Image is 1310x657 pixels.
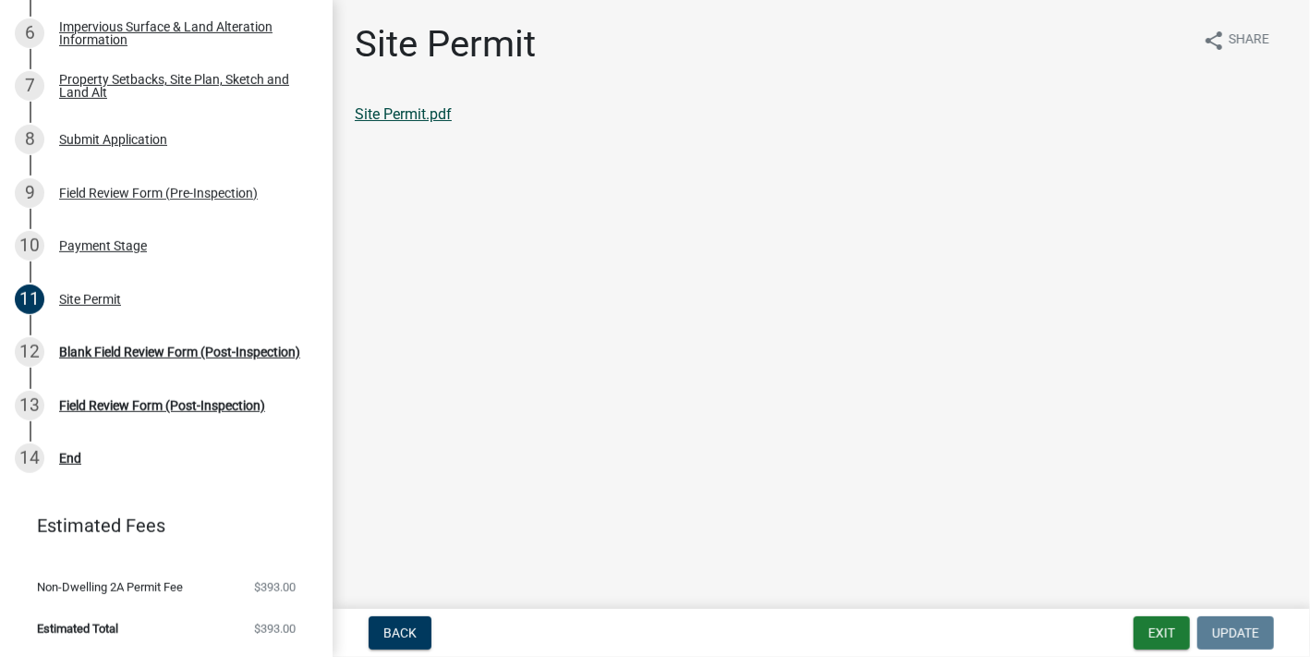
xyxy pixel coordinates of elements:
[1229,30,1269,52] span: Share
[59,239,147,252] div: Payment Stage
[15,285,44,314] div: 11
[1203,30,1225,52] i: share
[59,20,303,46] div: Impervious Surface & Land Alteration Information
[15,507,303,544] a: Estimated Fees
[369,616,431,650] button: Back
[59,346,300,359] div: Blank Field Review Form (Post-Inspection)
[15,71,44,101] div: 7
[15,444,44,473] div: 14
[37,581,183,593] span: Non-Dwelling 2A Permit Fee
[59,133,167,146] div: Submit Application
[59,293,121,306] div: Site Permit
[15,18,44,48] div: 6
[1212,626,1259,640] span: Update
[1197,616,1274,650] button: Update
[59,73,303,99] div: Property Setbacks, Site Plan, Sketch and Land Alt
[254,623,296,635] span: $393.00
[15,178,44,208] div: 9
[15,337,44,367] div: 12
[355,105,452,123] a: Site Permit.pdf
[1188,22,1284,58] button: shareShare
[383,626,417,640] span: Back
[59,187,258,200] div: Field Review Form (Pre-Inspection)
[15,231,44,261] div: 10
[15,391,44,420] div: 13
[59,452,81,465] div: End
[1134,616,1190,650] button: Exit
[59,399,265,412] div: Field Review Form (Post-Inspection)
[37,623,118,635] span: Estimated Total
[254,581,296,593] span: $393.00
[355,22,536,67] h1: Site Permit
[15,125,44,154] div: 8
